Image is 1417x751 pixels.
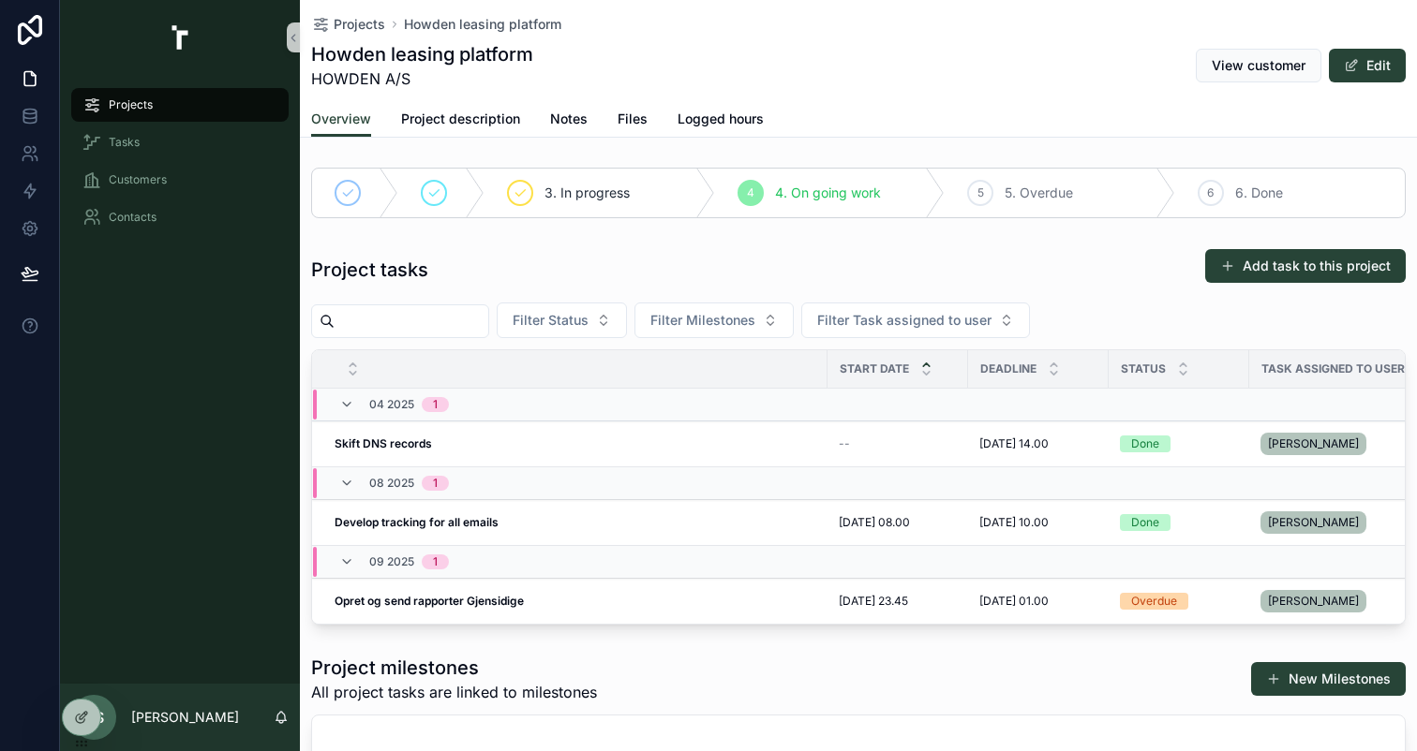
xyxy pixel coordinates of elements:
span: 3. In progress [544,184,630,202]
span: Customers [109,172,167,187]
span: 5. Overdue [1005,184,1073,202]
strong: Skift DNS records [335,436,432,450]
button: View customer [1196,49,1321,82]
span: View customer [1212,56,1305,75]
span: Deadline [980,361,1037,376]
button: Select Button [634,302,794,338]
span: [DATE] 01.00 [979,594,1049,609]
span: [DATE] 10.00 [979,515,1049,530]
span: 04 2025 [369,397,414,412]
span: [PERSON_NAME] [1268,515,1359,530]
span: [DATE] 08.00 [839,515,910,530]
strong: Opret og send rapporter Gjensidige [335,594,524,608]
img: App logo [157,22,202,52]
span: HOWDEN A/S [311,67,533,90]
span: Projects [109,97,153,112]
span: [PERSON_NAME] [1268,436,1359,451]
span: Tasks [109,135,140,150]
div: Overdue [1131,593,1177,610]
a: Customers [71,163,289,197]
div: scrollable content [60,75,300,258]
a: Projects [311,15,385,34]
span: 4 [747,185,754,200]
h1: Project tasks [311,257,428,283]
a: Overview [311,102,371,138]
a: Project description [401,102,520,140]
span: [DATE] 14.00 [979,436,1049,451]
span: Notes [550,110,588,128]
p: [PERSON_NAME] [131,708,239,727]
button: Select Button [801,302,1030,338]
span: Files [618,110,648,128]
span: Projects [334,15,385,34]
span: 08 2025 [369,476,414,491]
span: Logged hours [678,110,764,128]
div: 1 [433,476,438,491]
span: 4. On going work [775,184,881,202]
a: Files [618,102,648,140]
span: Status [1121,361,1166,376]
div: Done [1131,514,1159,531]
button: Edit [1329,49,1406,82]
a: Projects [71,88,289,122]
span: Filter Milestones [650,311,755,330]
span: Task assigned to user [1261,361,1405,376]
h1: Project milestones [311,655,597,681]
span: [DATE] 23.45 [839,594,908,609]
span: Filter Status [513,311,589,330]
a: Logged hours [678,102,764,140]
span: All project tasks are linked to milestones [311,681,597,703]
span: 5 [977,185,984,200]
div: 1 [433,397,438,412]
h1: Howden leasing platform [311,41,533,67]
span: Overview [311,110,371,128]
a: Notes [550,102,588,140]
span: Project description [401,110,520,128]
a: Howden leasing platform [404,15,561,34]
span: Start date [840,361,909,376]
span: 6. Done [1235,184,1283,202]
button: New Milestones [1251,662,1406,696]
div: 1 [433,554,438,569]
span: 6 [1207,185,1214,200]
span: [PERSON_NAME] [1268,594,1359,609]
button: Add task to this project [1205,249,1406,283]
span: -- [839,436,850,451]
span: 09 2025 [369,554,414,569]
button: Select Button [497,302,627,338]
span: Filter Task assigned to user [817,311,992,330]
strong: Develop tracking for all emails [335,515,499,529]
a: Contacts [71,200,289,234]
div: Done [1131,435,1159,452]
a: Tasks [71,125,289,159]
span: Contacts [109,210,157,225]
